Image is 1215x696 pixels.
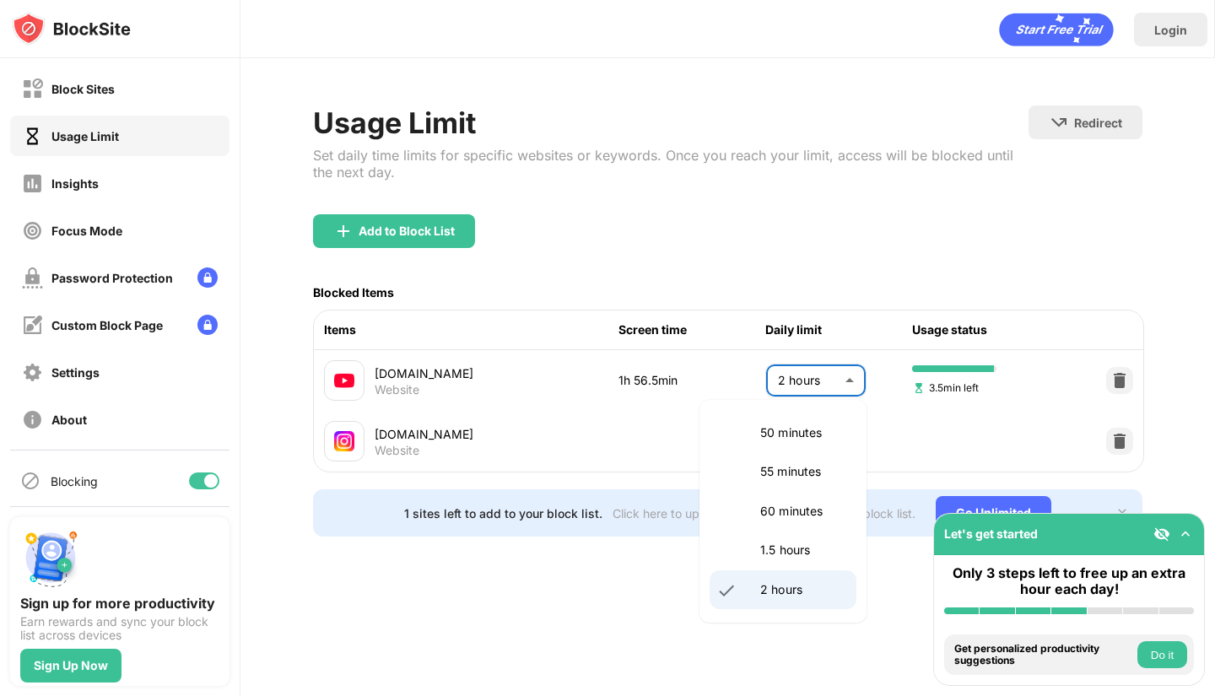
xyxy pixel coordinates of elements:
[760,541,846,559] p: 1.5 hours
[760,619,846,638] p: 2.5 hours
[760,462,846,481] p: 55 minutes
[760,424,846,442] p: 50 minutes
[760,502,846,521] p: 60 minutes
[760,580,846,599] p: 2 hours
